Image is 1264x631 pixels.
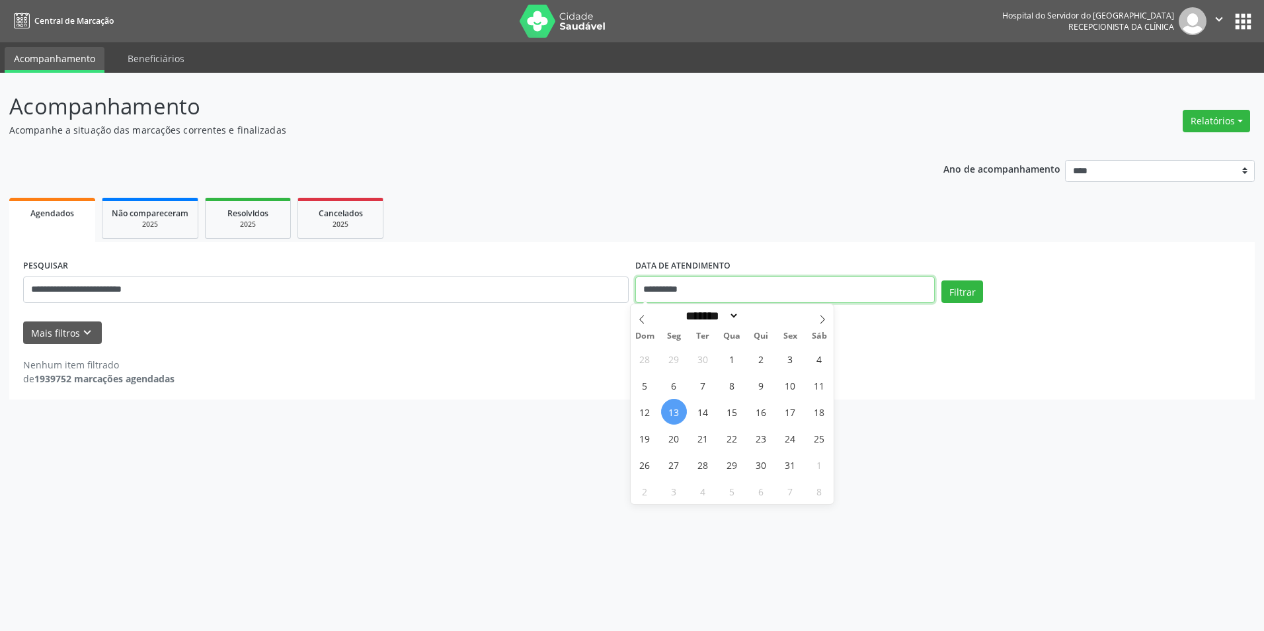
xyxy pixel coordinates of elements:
[5,47,104,73] a: Acompanhamento
[690,452,716,478] span: Outubro 28, 2025
[719,346,745,372] span: Outubro 1, 2025
[777,372,803,398] span: Outubro 10, 2025
[777,425,803,451] span: Outubro 24, 2025
[807,399,832,425] span: Outubro 18, 2025
[717,332,746,341] span: Qua
[319,208,363,219] span: Cancelados
[23,256,68,276] label: PESQUISAR
[1183,110,1250,132] button: Relatórios
[632,425,658,451] span: Outubro 19, 2025
[775,332,805,341] span: Sex
[215,220,281,230] div: 2025
[1179,7,1206,35] img: img
[632,399,658,425] span: Outubro 12, 2025
[632,478,658,504] span: Novembro 2, 2025
[23,372,175,386] div: de
[690,399,716,425] span: Outubro 14, 2025
[661,399,687,425] span: Outubro 13, 2025
[688,332,717,341] span: Ter
[118,47,194,70] a: Beneficiários
[807,372,832,398] span: Outubro 11, 2025
[1232,10,1255,33] button: apps
[9,90,881,123] p: Acompanhamento
[1068,21,1174,32] span: Recepcionista da clínica
[719,452,745,478] span: Outubro 29, 2025
[748,372,774,398] span: Outubro 9, 2025
[807,346,832,372] span: Outubro 4, 2025
[34,372,175,385] strong: 1939752 marcações agendadas
[777,478,803,504] span: Novembro 7, 2025
[1206,7,1232,35] button: 
[30,208,74,219] span: Agendados
[112,208,188,219] span: Não compareceram
[661,478,687,504] span: Novembro 3, 2025
[748,346,774,372] span: Outubro 2, 2025
[746,332,775,341] span: Qui
[719,399,745,425] span: Outubro 15, 2025
[777,399,803,425] span: Outubro 17, 2025
[661,346,687,372] span: Setembro 29, 2025
[805,332,834,341] span: Sáb
[632,372,658,398] span: Outubro 5, 2025
[661,452,687,478] span: Outubro 27, 2025
[690,425,716,451] span: Outubro 21, 2025
[807,452,832,478] span: Novembro 1, 2025
[748,452,774,478] span: Outubro 30, 2025
[719,425,745,451] span: Outubro 22, 2025
[9,123,881,137] p: Acompanhe a situação das marcações correntes e finalizadas
[748,399,774,425] span: Outubro 16, 2025
[1002,10,1174,21] div: Hospital do Servidor do [GEOGRAPHIC_DATA]
[659,332,688,341] span: Seg
[941,280,983,303] button: Filtrar
[777,452,803,478] span: Outubro 31, 2025
[80,325,95,340] i: keyboard_arrow_down
[9,10,114,32] a: Central de Marcação
[777,346,803,372] span: Outubro 3, 2025
[690,346,716,372] span: Setembro 30, 2025
[307,220,374,230] div: 2025
[690,372,716,398] span: Outubro 7, 2025
[943,160,1060,177] p: Ano de acompanhamento
[635,256,731,276] label: DATA DE ATENDIMENTO
[227,208,268,219] span: Resolvidos
[682,309,740,323] select: Month
[661,372,687,398] span: Outubro 6, 2025
[112,220,188,230] div: 2025
[690,478,716,504] span: Novembro 4, 2025
[632,452,658,478] span: Outubro 26, 2025
[23,321,102,345] button: Mais filtroskeyboard_arrow_down
[748,425,774,451] span: Outubro 23, 2025
[719,478,745,504] span: Novembro 5, 2025
[739,309,783,323] input: Year
[1212,12,1226,26] i: 
[807,478,832,504] span: Novembro 8, 2025
[719,372,745,398] span: Outubro 8, 2025
[807,425,832,451] span: Outubro 25, 2025
[632,346,658,372] span: Setembro 28, 2025
[23,358,175,372] div: Nenhum item filtrado
[631,332,660,341] span: Dom
[661,425,687,451] span: Outubro 20, 2025
[34,15,114,26] span: Central de Marcação
[748,478,774,504] span: Novembro 6, 2025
